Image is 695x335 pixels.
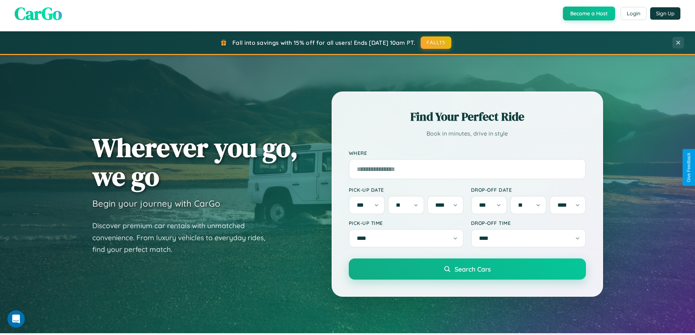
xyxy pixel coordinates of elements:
label: Pick-up Time [349,220,464,226]
span: Fall into savings with 15% off for all users! Ends [DATE] 10am PT. [232,39,415,46]
p: Discover premium car rentals with unmatched convenience. From luxury vehicles to everyday rides, ... [92,220,275,256]
span: CarGo [15,1,62,26]
label: Drop-off Date [471,187,586,193]
p: Book in minutes, drive in style [349,128,586,139]
label: Where [349,150,586,156]
button: Become a Host [563,7,615,20]
label: Drop-off Time [471,220,586,226]
button: FALL15 [421,36,451,49]
button: Login [621,7,646,20]
label: Pick-up Date [349,187,464,193]
button: Sign Up [650,7,680,20]
h2: Find Your Perfect Ride [349,109,586,125]
span: Search Cars [455,265,491,273]
div: Give Feedback [686,153,691,182]
h1: Wherever you go, we go [92,133,298,191]
h3: Begin your journey with CarGo [92,198,220,209]
button: Search Cars [349,258,586,280]
iframe: Intercom live chat [7,310,25,328]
